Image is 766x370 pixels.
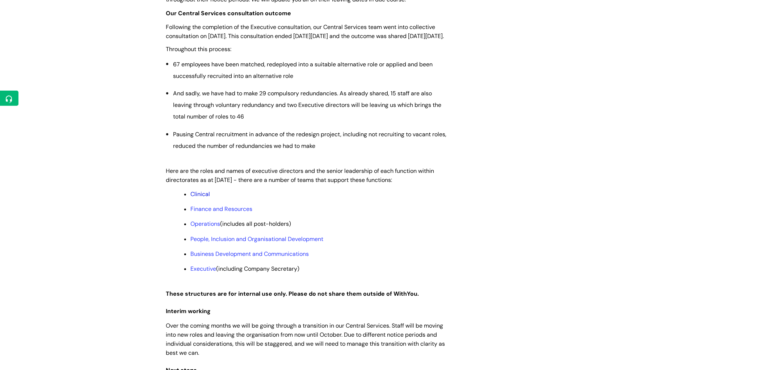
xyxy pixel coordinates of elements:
a: People, Inclusion and Organisational Development [190,236,323,243]
span: Interim working [166,308,211,315]
span: Pausing Central recruitment in advance of the redesign project, including not recruiting to vacan... [173,131,446,150]
a: Finance and Resources [190,205,252,213]
span: 67 employees have been matched, redeployed into a suitable alternative role or applied and been s... [173,61,433,80]
strong: Our Central Services consultation outcome [166,9,291,17]
a: Business Development and Communications [190,250,309,258]
span: Throughout this process: [166,45,231,53]
strong: These structures are for internal use only. Please do not share them outside of WithYou. [166,290,419,298]
span: (including Company Secretary) [190,265,299,273]
a: Operations [190,220,220,228]
span: Here are the roles and names of executive directors and the senior leadership of each function wi... [166,167,434,184]
span: Over the coming months we will be going through a transition in our Central Services. Staff will ... [166,322,445,357]
span: (includes all post-holders) [190,220,291,228]
a: Executive [190,265,216,273]
a: Clinical [190,191,210,198]
span: Following the completion of the Executive consultation, our Central Services team went into colle... [166,23,444,40]
span: And sadly, we have had to make 29 compulsory redundancies. As already shared, 15 staff are also l... [173,90,441,121]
